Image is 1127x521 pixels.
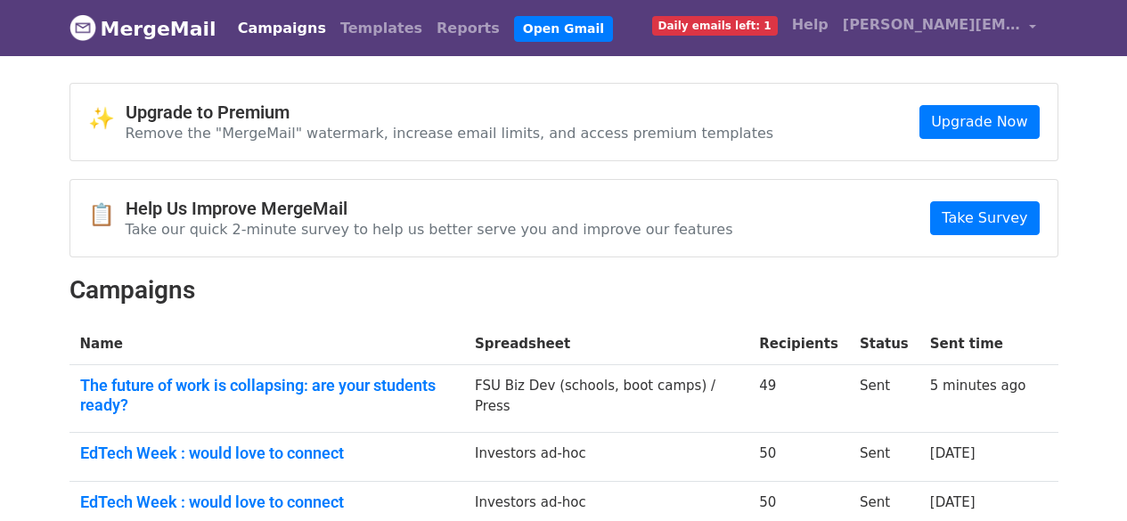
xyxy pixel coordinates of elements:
[88,106,126,132] span: ✨
[785,7,836,43] a: Help
[849,323,919,365] th: Status
[126,220,733,239] p: Take our quick 2-minute survey to help us better serve you and improve our features
[69,323,465,365] th: Name
[80,376,454,414] a: The future of work is collapsing: are your students ready?
[126,198,733,219] h4: Help Us Improve MergeMail
[464,323,748,365] th: Spreadsheet
[930,201,1039,235] a: Take Survey
[333,11,429,46] a: Templates
[88,202,126,228] span: 📋
[930,378,1026,394] a: 5 minutes ago
[464,433,748,482] td: Investors ad-hoc
[849,365,919,433] td: Sent
[80,444,454,463] a: EdTech Week : would love to connect
[69,14,96,41] img: MergeMail logo
[1038,436,1127,521] iframe: Chat Widget
[748,323,849,365] th: Recipients
[930,494,976,510] a: [DATE]
[748,365,849,433] td: 49
[69,10,216,47] a: MergeMail
[514,16,613,42] a: Open Gmail
[464,365,748,433] td: FSU Biz Dev (schools, boot camps) / Press
[849,433,919,482] td: Sent
[429,11,507,46] a: Reports
[80,493,454,512] a: EdTech Week : would love to connect
[843,14,1021,36] span: [PERSON_NAME][EMAIL_ADDRESS][DOMAIN_NAME]
[126,102,774,123] h4: Upgrade to Premium
[69,275,1058,305] h2: Campaigns
[836,7,1044,49] a: [PERSON_NAME][EMAIL_ADDRESS][DOMAIN_NAME]
[652,16,778,36] span: Daily emails left: 1
[919,105,1039,139] a: Upgrade Now
[231,11,333,46] a: Campaigns
[748,433,849,482] td: 50
[919,323,1037,365] th: Sent time
[930,445,976,461] a: [DATE]
[645,7,785,43] a: Daily emails left: 1
[126,124,774,142] p: Remove the "MergeMail" watermark, increase email limits, and access premium templates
